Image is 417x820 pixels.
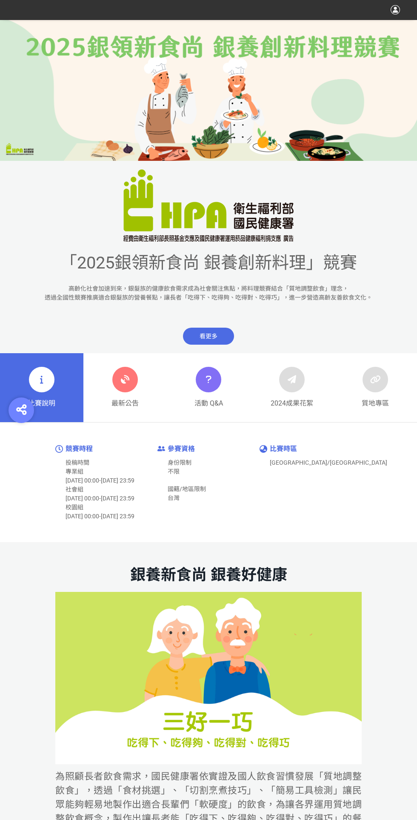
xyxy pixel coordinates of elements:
span: 看更多 [183,328,234,345]
span: 投稿時間 [66,459,89,466]
a: 最新公告 [83,353,167,422]
span: 參賽資格 [168,445,195,453]
span: [DATE] 00:00 [66,477,99,484]
span: 專業組 [66,468,83,475]
span: 社會組 [66,486,83,493]
span: 不限 [168,468,180,475]
span: 最新公告 [111,398,139,409]
span: - [99,477,101,484]
span: 比賽時區 [270,445,297,453]
span: [DATE] 00:00 [66,513,99,520]
span: [DATE] 23:59 [101,477,134,484]
img: icon-timezone.9e564b4.png [260,445,267,453]
span: 比賽說明 [28,398,55,409]
span: 「2025銀領新食尚 銀養創新料理」競賽 [60,253,357,273]
span: 身份限制 [168,459,191,466]
span: 競賽時程 [66,445,93,453]
span: 活動 Q&A [194,398,223,409]
img: icon-time.04e13fc.png [55,445,63,453]
span: 台灣 [168,494,180,501]
span: 國籍/地區限制 [168,486,206,492]
img: 「2025銀領新食尚 銀養創新料理」競賽 [123,169,294,242]
span: 質地專區 [362,398,389,409]
span: - [99,495,101,502]
a: 活動 Q&A [167,353,250,422]
span: [GEOGRAPHIC_DATA]/[GEOGRAPHIC_DATA] [270,459,387,466]
img: icon-enter-limit.61bcfae.png [157,446,165,451]
span: [DATE] 23:59 [101,495,134,502]
span: [DATE] 00:00 [66,495,99,502]
span: - [99,513,101,520]
a: 「2025銀領新食尚 銀養創新料理」競賽 [60,265,357,269]
a: 2024成果花絮 [250,353,334,422]
span: 2024成果花絮 [271,398,313,409]
a: 質地專區 [334,353,417,422]
span: [DATE] 23:59 [101,513,134,520]
img: 84804cc0-55ff-476a-b9f2-84caa6eae0af.jpg [55,592,362,764]
strong: 銀養新食尚 銀養好健康 [130,566,287,584]
span: 校園組 [66,504,83,511]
